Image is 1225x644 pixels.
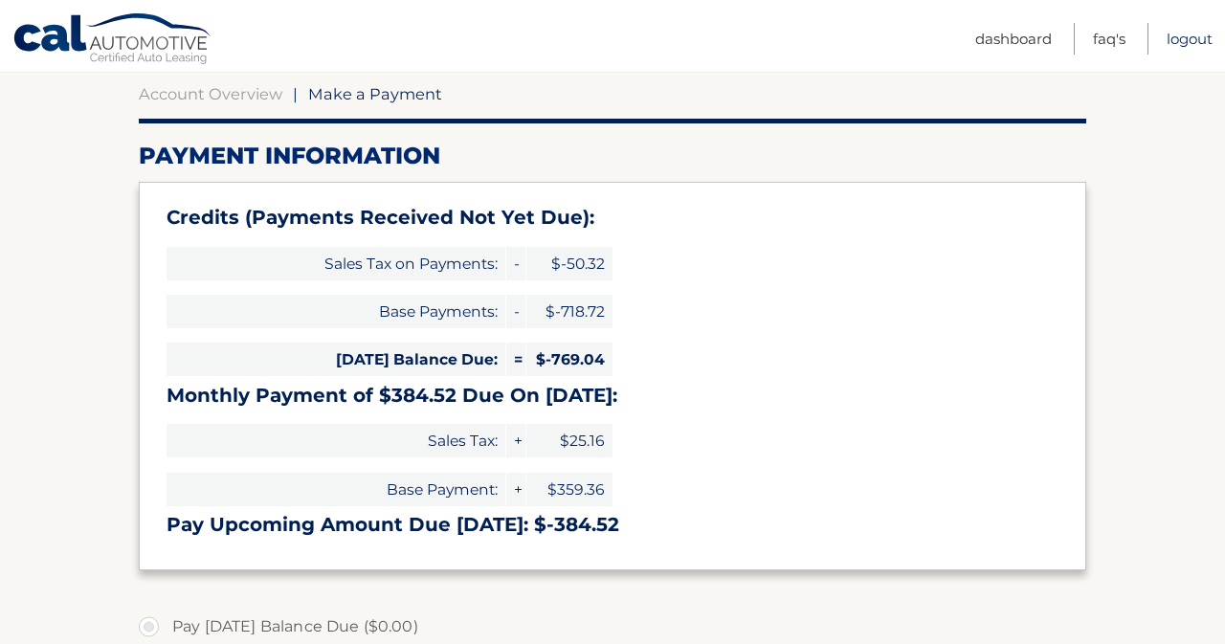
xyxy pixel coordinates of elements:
span: $-50.32 [526,247,612,280]
span: - [506,247,525,280]
span: [DATE] Balance Due: [167,343,505,376]
a: FAQ's [1093,23,1125,55]
a: Dashboard [975,23,1052,55]
span: Base Payments: [167,295,505,328]
span: Make a Payment [308,84,442,103]
span: + [506,473,525,506]
span: $25.16 [526,424,612,457]
h3: Pay Upcoming Amount Due [DATE]: $-384.52 [167,513,1058,537]
span: Sales Tax: [167,424,505,457]
span: $-718.72 [526,295,612,328]
a: Account Overview [139,84,282,103]
h3: Monthly Payment of $384.52 Due On [DATE]: [167,384,1058,408]
span: Base Payment: [167,473,505,506]
span: $-769.04 [526,343,612,376]
a: Cal Automotive [12,12,213,68]
a: Logout [1167,23,1213,55]
h2: Payment Information [139,142,1086,170]
span: - [506,295,525,328]
span: = [506,343,525,376]
span: Sales Tax on Payments: [167,247,505,280]
span: $359.36 [526,473,612,506]
span: | [293,84,298,103]
h3: Credits (Payments Received Not Yet Due): [167,206,1058,230]
span: + [506,424,525,457]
